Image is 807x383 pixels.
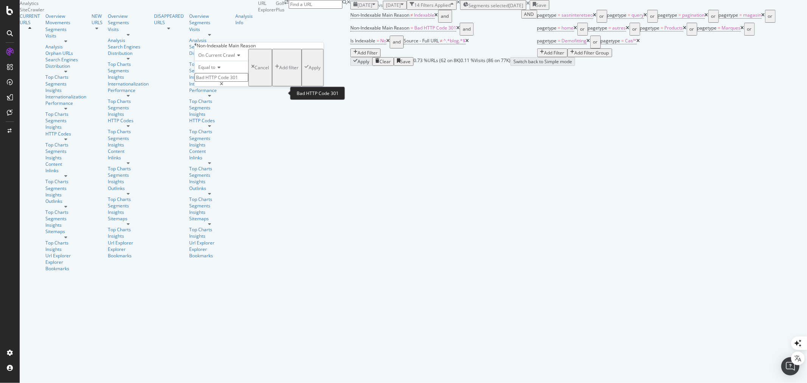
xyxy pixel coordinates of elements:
[45,222,86,228] a: Insights
[92,13,103,26] div: NEW URLS
[521,10,537,19] button: AND
[45,26,86,33] a: Segments
[189,178,230,185] div: Insights
[108,165,149,172] a: Top Charts
[189,104,230,111] a: Segments
[438,10,452,23] button: and
[108,185,149,191] div: Outlinks
[189,61,230,67] a: Top Charts
[108,37,149,44] a: Analysis
[708,10,719,23] button: or
[45,56,78,63] div: Search Engines
[45,44,86,50] a: Analysis
[590,36,601,48] button: or
[45,19,86,26] div: Movements
[781,357,799,375] div: Open Intercom Messenger
[108,172,149,178] a: Segments
[524,11,534,17] div: AND
[20,6,258,13] div: SiteCrawler
[722,25,741,31] span: Marques
[508,2,523,9] div: [DATE]
[697,25,717,31] span: pagetype
[154,13,184,26] div: DISAPPEARED URLS
[350,12,409,18] span: Non-Indexable Main Reason
[414,25,456,31] span: Bad HTTP Code 301
[189,215,230,222] a: Sitemaps
[562,25,574,31] span: home
[633,24,637,34] div: or
[45,259,86,272] a: Explorer Bookmarks
[45,191,86,198] a: Insights
[189,172,230,178] div: Segments
[683,12,705,18] span: pagination
[350,25,409,31] span: Non-Indexable Main Reason
[108,61,149,67] div: Top Charts
[189,185,230,191] a: Outlinks
[45,111,86,117] a: Top Charts
[45,185,86,191] a: Segments
[45,252,86,259] a: Url Explorer
[372,57,394,66] button: Clear
[768,11,773,22] div: or
[189,202,230,209] div: Segments
[640,25,660,31] span: pagetype
[108,202,149,209] a: Segments
[460,23,474,36] button: and
[383,1,407,9] button: [DATE]
[189,226,230,233] a: Top Charts
[279,64,299,71] div: Add filter
[679,12,681,18] span: =
[45,198,86,204] a: Outlinks
[45,228,86,235] div: Sitemaps
[108,81,149,87] div: Internationalization
[45,161,86,167] div: Content
[108,111,149,117] div: Insights
[558,37,561,44] span: =
[622,37,624,44] span: =
[108,44,140,50] a: Search Engines
[441,11,449,22] div: and
[744,23,755,36] button: or
[765,10,776,23] button: or
[45,93,86,100] a: Internationalization
[468,2,508,9] span: Segments selected
[108,246,149,259] div: Explorer Bookmarks
[20,13,40,26] div: CURRENT URLS
[189,209,230,215] a: Insights
[189,13,230,19] a: Overview
[45,215,86,222] div: Segments
[537,48,568,57] button: Add Filter
[189,87,230,93] a: Performance
[189,246,230,259] a: Explorer Bookmarks
[189,148,230,154] div: Content
[45,131,86,137] a: HTTP Codes
[108,154,149,161] a: Inlinks
[272,49,302,86] button: Add filter
[108,142,149,148] div: Insights
[719,12,739,18] span: pagetype
[189,165,230,172] a: Top Charts
[189,142,230,148] div: Insights
[108,117,149,124] div: HTTP Codes
[189,26,230,33] div: Visits
[658,12,678,18] span: pagetype
[410,25,413,31] span: =
[189,50,230,56] a: Distribution
[108,26,149,33] a: Visits
[108,19,149,26] div: Segments
[414,12,435,18] span: Indexable
[189,67,230,74] div: Segments
[45,178,86,185] div: Top Charts
[45,209,86,215] a: Top Charts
